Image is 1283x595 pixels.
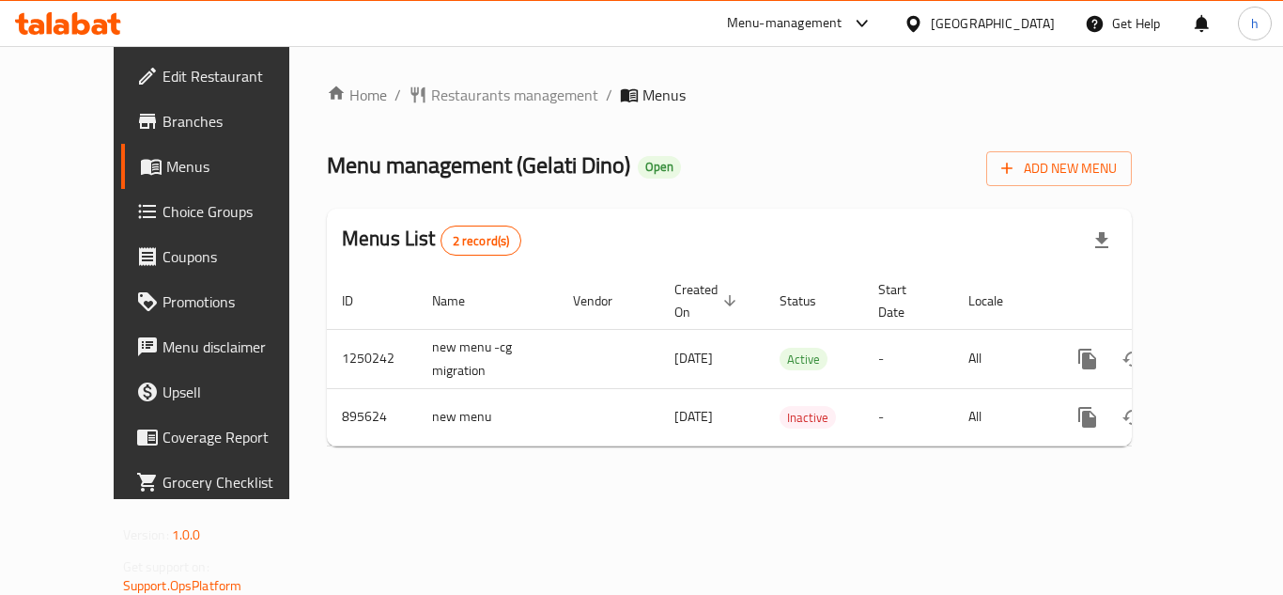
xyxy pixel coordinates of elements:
td: new menu [417,388,558,446]
nav: breadcrumb [327,84,1132,106]
a: Promotions [121,279,328,324]
span: 1.0.0 [172,523,201,547]
a: Grocery Checklist [121,460,328,505]
td: 1250242 [327,329,417,388]
span: Start Date [878,278,931,323]
span: Menus [166,155,313,178]
a: Choice Groups [121,189,328,234]
a: Edit Restaurant [121,54,328,99]
h2: Menus List [342,225,521,256]
span: h [1251,13,1259,34]
span: Coupons [162,245,313,268]
td: All [953,388,1050,446]
a: Restaurants management [409,84,598,106]
div: Active [780,348,827,370]
button: Add New Menu [986,151,1132,186]
div: Export file [1079,218,1124,263]
td: new menu -cg migration [417,329,558,388]
span: Inactive [780,407,836,429]
span: Menus [642,84,686,106]
td: - [863,388,953,446]
span: Upsell [162,381,313,403]
li: / [394,84,401,106]
div: Open [638,156,681,179]
span: Promotions [162,290,313,313]
a: Menu disclaimer [121,324,328,369]
td: - [863,329,953,388]
span: Get support on: [123,555,209,579]
span: Vendor [573,290,637,312]
span: Active [780,349,827,370]
span: Coverage Report [162,426,313,448]
span: 2 record(s) [441,232,521,250]
a: Home [327,84,387,106]
a: Upsell [121,369,328,415]
span: Status [780,290,841,312]
span: Menu disclaimer [162,336,313,358]
a: Coupons [121,234,328,279]
span: Grocery Checklist [162,471,313,493]
div: Inactive [780,406,836,429]
span: Locale [968,290,1028,312]
span: Add New Menu [1001,157,1117,180]
span: ID [342,290,378,312]
div: [GEOGRAPHIC_DATA] [931,13,1055,34]
span: Menu management ( Gelati Dino ) [327,144,630,186]
a: Branches [121,99,328,144]
span: Branches [162,110,313,133]
span: [DATE] [674,346,713,370]
button: Change Status [1110,337,1155,382]
span: Choice Groups [162,200,313,223]
div: Total records count [441,226,522,256]
span: Name [432,290,489,312]
a: Coverage Report [121,415,328,460]
span: [DATE] [674,404,713,429]
span: Version: [123,523,169,547]
span: Open [638,159,681,175]
button: more [1065,337,1110,382]
div: Menu-management [727,12,842,35]
button: Change Status [1110,395,1155,440]
span: Edit Restaurant [162,65,313,87]
button: more [1065,395,1110,440]
li: / [606,84,612,106]
td: 895624 [327,388,417,446]
a: Menus [121,144,328,189]
th: Actions [1050,273,1260,330]
td: All [953,329,1050,388]
span: Created On [674,278,742,323]
table: enhanced table [327,273,1260,446]
span: Restaurants management [431,84,598,106]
